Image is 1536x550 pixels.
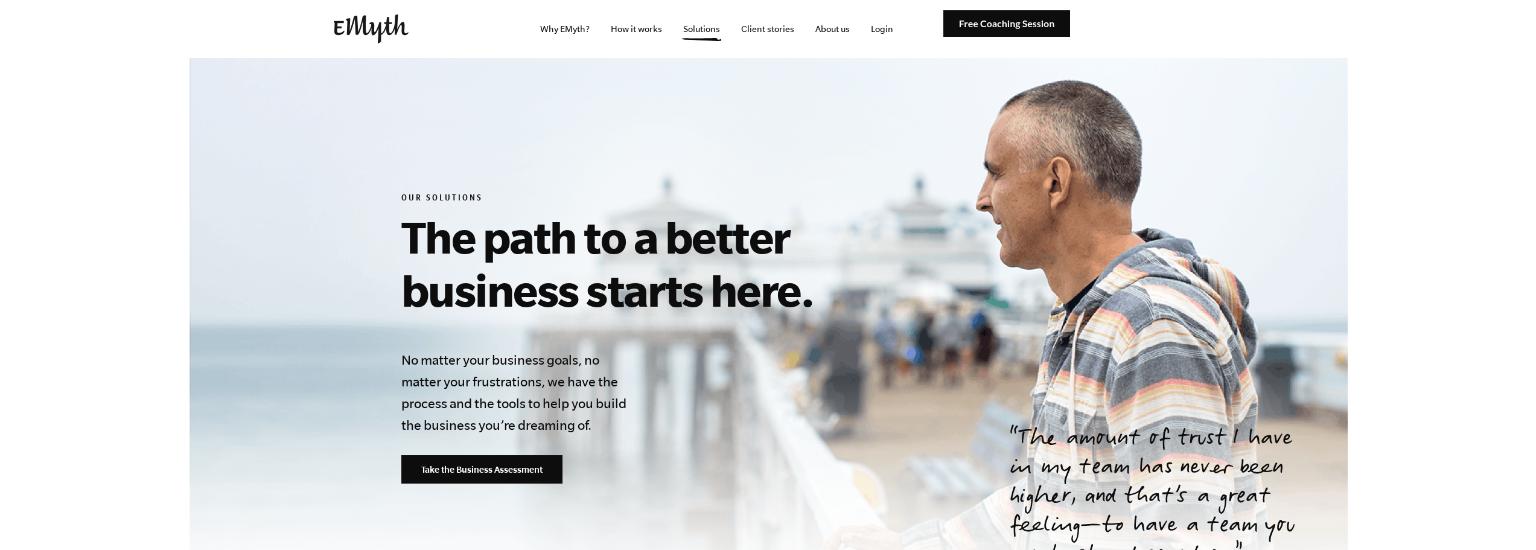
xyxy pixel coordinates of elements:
[401,455,562,484] a: Take the Business Assessment
[401,193,952,205] h6: Our Solutions
[1076,16,1203,42] iframe: Embedded CTA
[401,210,952,316] h1: The path to a better business starts here.
[943,10,1070,37] img: Free Coaching Session
[334,14,409,43] img: EMyth
[401,349,633,436] h4: No matter your business goals, no matter your frustrations, we have the process and the tools to ...
[1476,492,1536,550] iframe: Chat Widget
